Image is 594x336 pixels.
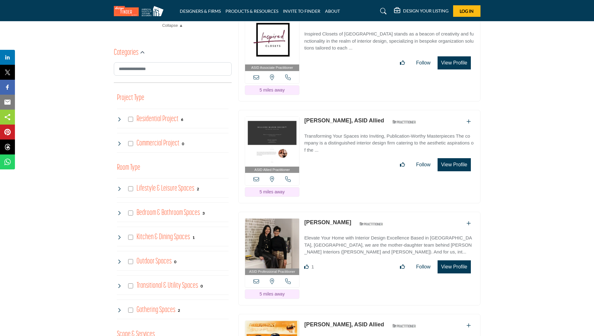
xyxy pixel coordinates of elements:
[119,22,227,29] a: Collapse ▲
[412,261,434,273] button: Follow
[412,159,434,171] button: Follow
[396,57,409,69] button: Like listing
[304,116,384,125] p: Sarah Cummings, ASID Allied
[390,118,418,126] img: ASID Qualified Practitioners Badge Icon
[438,260,471,273] button: View Profile
[193,234,195,240] div: 1 Results For Kitchen & Dining Spaces
[117,162,140,174] button: Room Type
[201,284,203,288] b: 0
[259,88,285,92] span: 5 miles away
[311,264,314,269] span: 1
[304,218,351,227] p: Catherine Davin
[180,8,221,14] a: DESIGNERS & FIRMS
[245,117,299,167] img: Sarah Cummings, ASID Allied
[178,308,180,313] b: 2
[182,141,184,146] div: 0 Results For Commercial Project
[259,291,285,296] span: 5 miles away
[128,117,133,122] input: Select Residential Project checkbox
[304,219,351,225] a: [PERSON_NAME]
[114,62,232,76] input: Search Category
[128,283,133,288] input: Select Transitional & Utility Spaces checkbox
[304,231,474,256] a: Elevate Your Home with Interior Design Excellence Based in [GEOGRAPHIC_DATA], [GEOGRAPHIC_DATA], ...
[396,261,409,273] button: Like listing
[128,211,133,215] input: Select Bedroom & Bathroom Spaces checkbox
[137,207,200,218] h4: Bedroom & Bathroom Spaces: Bedroom & Bathroom Spaces
[374,6,391,16] a: Search
[259,189,285,194] span: 5 miles away
[254,167,290,173] span: ASID Allied Practitioner
[128,235,133,240] input: Select Kitchen & Dining Spaces checkbox
[181,117,183,122] b: 6
[182,142,184,146] b: 0
[245,117,299,173] a: ASID Allied Practitioner
[137,232,190,243] h4: Kitchen & Dining Spaces: Kitchen & Dining Spaces
[225,8,278,14] a: PRODUCTS & RESOURCES
[178,307,180,313] div: 2 Results For Gathering Spaces
[245,219,299,275] a: ASID Professional Practitioner
[304,129,474,154] a: Transforming Your Spaces into Inviting, Publication-Worthy Masterpieces The company is a distingu...
[304,234,474,256] p: Elevate Your Home with Interior Design Excellence Based in [GEOGRAPHIC_DATA], [GEOGRAPHIC_DATA], ...
[174,259,176,264] div: 0 Results For Outdoor Spaces
[357,220,385,228] img: ASID Qualified Practitioners Badge Icon
[394,7,448,15] div: DESIGN YOUR LISTING
[137,114,179,125] h4: Residential Project: Types of projects range from simple residential renovations to highly comple...
[304,320,384,329] p: Lynn Langston, ASID Allied
[202,210,205,216] div: 3 Results For Bedroom & Bathroom Spaces
[304,264,309,269] i: Like
[202,211,205,215] b: 3
[128,186,133,191] input: Select Lifestyle & Leisure Spaces checkbox
[304,117,384,124] a: [PERSON_NAME], ASID Allied
[137,183,194,194] h4: Lifestyle & Leisure Spaces: Lifestyle & Leisure Spaces
[174,260,176,264] b: 0
[193,235,195,240] b: 1
[245,15,299,71] a: ASID Associate Practitioner
[466,323,471,328] a: Add To List
[137,305,175,315] h4: Gathering Spaces: Gathering Spaces
[396,159,409,171] button: Like listing
[137,280,198,291] h4: Transitional & Utility Spaces: Transitional & Utility Spaces
[128,141,133,146] input: Select Commercial Project checkbox
[137,138,179,149] h4: Commercial Project: Involve the design, construction, or renovation of spaces used for business p...
[466,221,471,226] a: Add To List
[412,57,434,69] button: Follow
[325,8,340,14] a: ABOUT
[197,186,199,192] div: 2 Results For Lifestyle & Leisure Spaces
[304,27,474,52] a: Inspired Closets of [GEOGRAPHIC_DATA] stands as a beacon of creativity and functionality in the r...
[251,65,293,70] span: ASID Associate Practitioner
[460,8,474,14] span: Log In
[304,133,474,154] p: Transforming Your Spaces into Inviting, Publication-Worthy Masterpieces The company is a distingu...
[137,256,172,267] h4: Outdoor Spaces: Outdoor Spaces
[403,8,448,14] h5: DESIGN YOUR LISTING
[245,219,299,268] img: Catherine Davin
[128,308,133,313] input: Select Gathering Spaces checkbox
[438,158,471,171] button: View Profile
[466,119,471,124] a: Add To List
[181,116,183,122] div: 6 Results For Residential Project
[304,31,474,52] p: Inspired Closets of [GEOGRAPHIC_DATA] stands as a beacon of creativity and functionality in the r...
[245,15,299,64] img: Logan McKee
[283,8,320,14] a: INVITE TO FINDER
[453,5,480,17] button: Log In
[117,92,144,104] button: Project Type
[114,47,138,59] h2: Categories
[201,283,203,289] div: 0 Results For Transitional & Utility Spaces
[249,269,295,274] span: ASID Professional Practitioner
[438,56,471,69] button: View Profile
[128,259,133,264] input: Select Outdoor Spaces checkbox
[197,187,199,191] b: 2
[114,6,167,16] img: Site Logo
[304,321,384,328] a: [PERSON_NAME], ASID Allied
[390,322,418,330] img: ASID Qualified Practitioners Badge Icon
